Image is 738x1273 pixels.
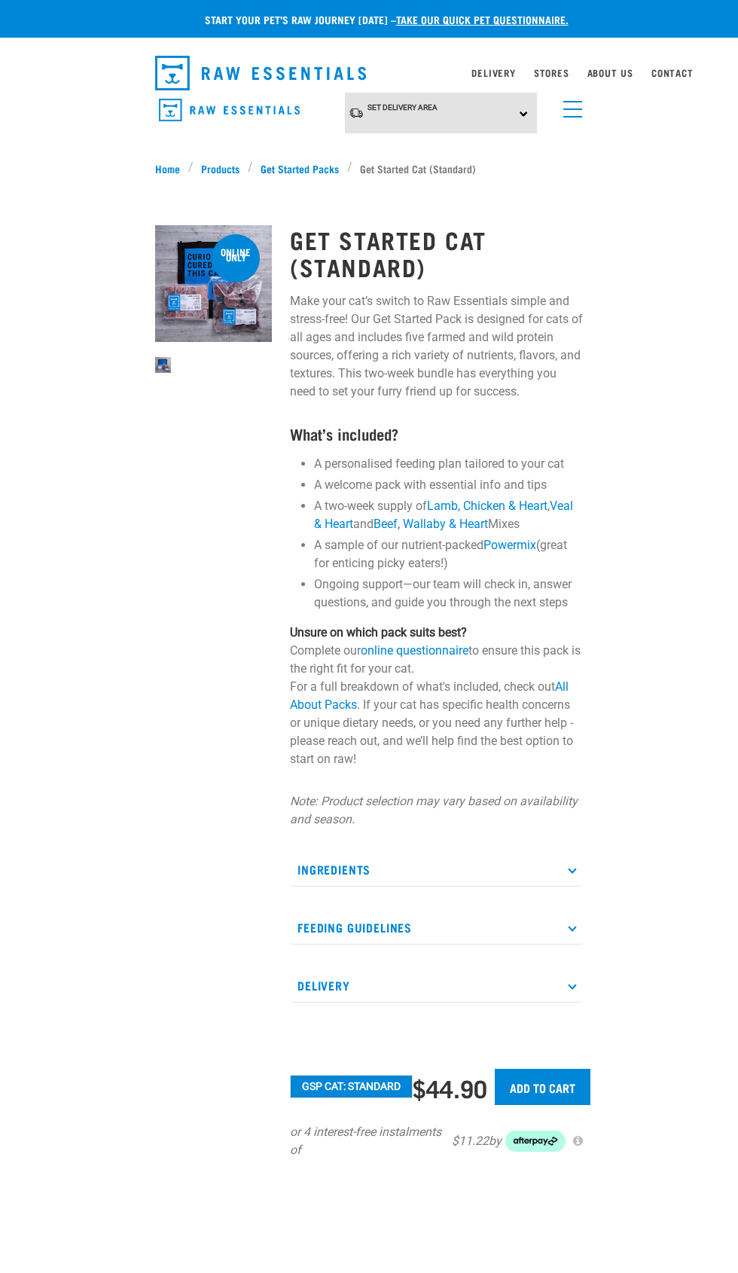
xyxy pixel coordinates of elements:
button: GSP Cat: Standard [290,1075,413,1099]
nav: breadcrumbs [155,160,583,176]
a: take our quick pet questionnaire. [396,17,569,22]
div: $44.90 [413,1074,487,1101]
p: Make your cat’s switch to Raw Essentials simple and stress-free! Our Get Started Pack is designed... [290,292,583,401]
a: Delivery [471,70,515,75]
li: A welcome pack with essential info and tips [314,476,583,494]
p: Complete our to ensure this pack is the right fit for your cat. For a full breakdown of what's in... [290,624,583,768]
a: Lamb, Chicken & Heart [427,499,547,513]
img: Raw Essentials Logo [155,56,366,90]
a: All About Packs [290,679,569,712]
a: Home [155,160,188,176]
p: Delivery [290,969,583,1003]
a: Get Started Packs [253,160,347,176]
img: Afterpay [505,1131,566,1152]
strong: Unsure on which pack suits best? [290,625,467,640]
em: Note: Product selection may vary based on availability and season. [290,794,578,826]
img: Raw Essentials Logo [159,99,300,122]
a: Veal & Heart [314,499,573,531]
a: Products [194,160,248,176]
span: Set Delivery Area [367,103,438,111]
a: Stores [534,70,569,75]
input: Add to cart [495,1069,590,1105]
a: Contact [651,70,694,75]
li: A two-week supply of , and Mixes [314,497,583,533]
div: or 4 interest-free instalments of by [290,1123,583,1159]
a: menu [556,92,583,119]
img: van-moving.png [349,107,364,119]
p: Feeding Guidelines [290,911,583,945]
a: About Us [587,70,633,75]
li: A personalised feeding plan tailored to your cat [314,455,583,473]
a: Beef, Wallaby & Heart [374,517,488,531]
a: Powermix [483,538,536,552]
img: Assortment Of Raw Essential Products For Cats Including, Blue And Black Tote Bag With "Curiosity ... [155,357,171,373]
strong: What’s included? [290,429,398,438]
p: Ingredients [290,853,583,887]
li: Ongoing support—our team will check in, answer questions, and guide you through the next steps [314,575,583,612]
img: Assortment Of Raw Essential Products For Cats Including, Blue And Black Tote Bag With "Curiosity ... [155,225,272,342]
span: $11.22 [452,1132,489,1150]
h1: Get Started Cat (Standard) [290,226,583,280]
li: A sample of our nutrient-packed (great for enticing picky eaters!) [314,536,583,572]
nav: dropdown navigation [143,50,595,96]
a: online questionnaire [361,643,468,658]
